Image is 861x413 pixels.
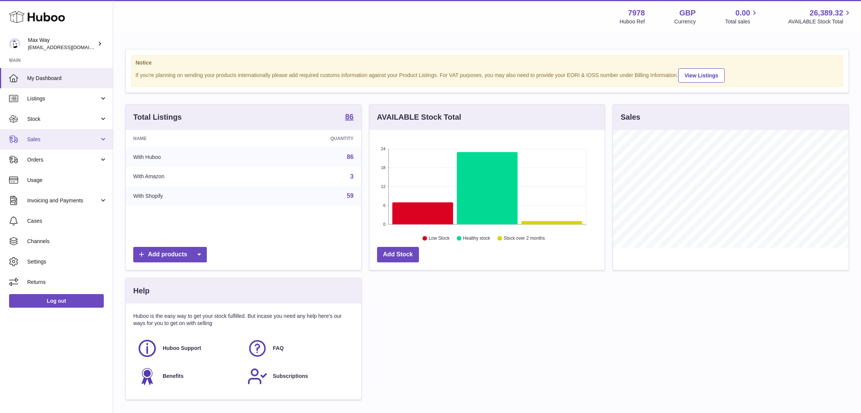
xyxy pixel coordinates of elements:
[350,173,354,180] a: 3
[163,345,201,352] span: Huboo Support
[133,313,354,327] p: Huboo is the easy way to get your stock fulfilled. But incase you need any help here's our ways f...
[254,130,361,147] th: Quantity
[679,8,696,18] strong: GBP
[347,193,354,199] a: 59
[133,247,207,262] a: Add products
[377,112,461,122] h3: AVAILABLE Stock Total
[136,67,839,83] div: If you're planning on sending your products internationally please add required customs informati...
[675,18,696,25] div: Currency
[126,130,254,147] th: Name
[137,338,240,359] a: Huboo Support
[27,156,99,163] span: Orders
[678,68,725,83] a: View Listings
[27,279,107,286] span: Returns
[621,112,640,122] h3: Sales
[27,217,107,225] span: Cases
[247,338,350,359] a: FAQ
[133,286,149,296] h3: Help
[27,238,107,245] span: Channels
[810,8,843,18] span: 26,389.32
[381,184,385,189] text: 12
[137,366,240,387] a: Benefits
[788,8,852,25] a: 26,389.32 AVAILABLE Stock Total
[247,366,350,387] a: Subscriptions
[273,345,284,352] span: FAQ
[429,236,450,241] text: Low Stock
[27,258,107,265] span: Settings
[347,154,354,160] a: 86
[126,147,254,167] td: With Huboo
[163,373,183,380] span: Benefits
[725,18,759,25] span: Total sales
[345,113,353,120] strong: 86
[27,95,99,102] span: Listings
[28,44,111,50] span: [EMAIL_ADDRESS][DOMAIN_NAME]
[383,203,385,208] text: 6
[463,236,491,241] text: Healthy stock
[788,18,852,25] span: AVAILABLE Stock Total
[126,186,254,206] td: With Shopify
[381,165,385,170] text: 18
[736,8,750,18] span: 0.00
[9,38,20,49] img: Max@LongevityBox.co.uk
[136,59,839,66] strong: Notice
[383,222,385,227] text: 0
[504,236,545,241] text: Stock over 2 months
[27,116,99,123] span: Stock
[126,167,254,186] td: With Amazon
[725,8,759,25] a: 0.00 Total sales
[27,75,107,82] span: My Dashboard
[27,136,99,143] span: Sales
[27,177,107,184] span: Usage
[620,18,645,25] div: Huboo Ref
[381,146,385,151] text: 24
[345,113,353,122] a: 86
[628,8,645,18] strong: 7978
[27,197,99,204] span: Invoicing and Payments
[377,247,419,262] a: Add Stock
[9,294,104,308] a: Log out
[28,37,96,51] div: Max Way
[133,112,182,122] h3: Total Listings
[273,373,308,380] span: Subscriptions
